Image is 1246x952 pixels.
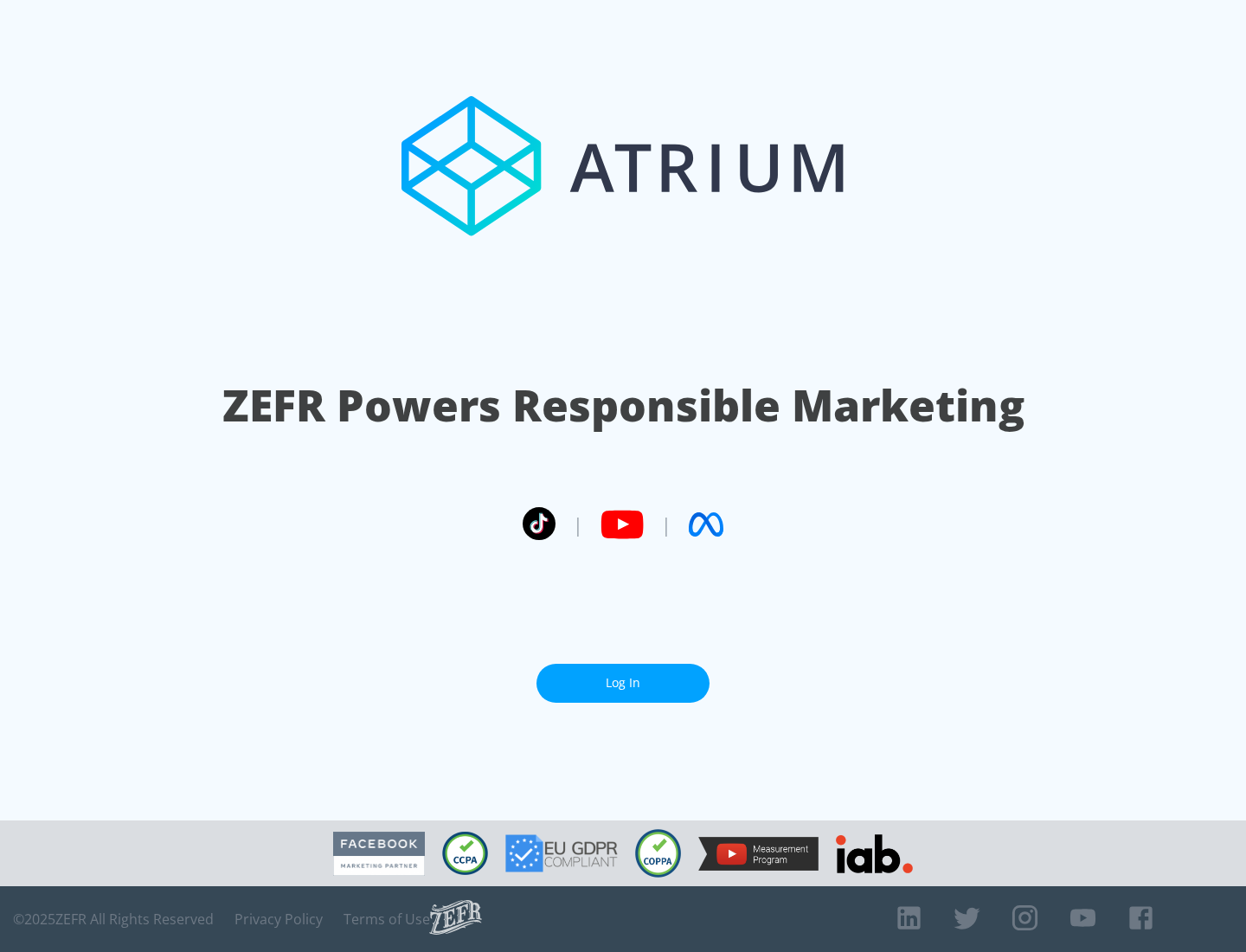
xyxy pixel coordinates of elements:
span: | [661,511,671,537]
img: YouTube Measurement Program [698,837,819,871]
img: COPPA Compliant [635,829,681,878]
a: Log In [536,664,710,703]
img: GDPR Compliant [505,834,618,872]
span: | [573,511,583,537]
img: Facebook Marketing Partner [333,832,425,876]
img: IAB [836,834,913,873]
span: © 2025 ZEFR All Rights Reserved [13,910,214,928]
h1: ZEFR Powers Responsible Marketing [222,376,1024,435]
img: CCPA Compliant [442,832,488,875]
a: Privacy Policy [234,910,323,928]
a: Terms of Use [344,910,430,928]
